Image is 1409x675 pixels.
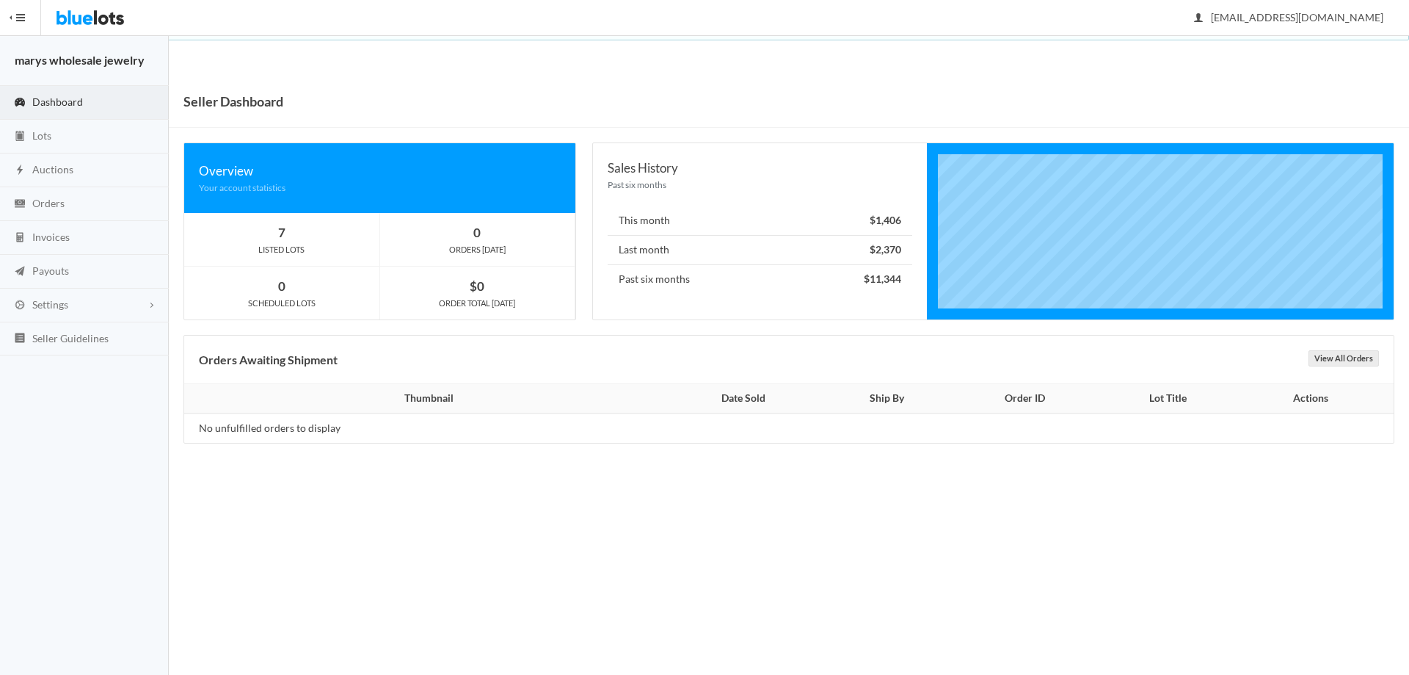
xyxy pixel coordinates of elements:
ion-icon: calculator [12,231,27,245]
th: Order ID [952,384,1099,414]
strong: 7 [278,225,285,240]
strong: 0 [473,225,481,240]
td: No unfulfilled orders to display [184,414,665,443]
div: SCHEDULED LOTS [184,297,379,310]
ion-icon: cog [12,299,27,313]
h1: Seller Dashboard [183,90,283,112]
th: Lot Title [1099,384,1237,414]
strong: $2,370 [870,243,901,256]
span: Auctions [32,163,73,176]
th: Ship By [822,384,952,414]
span: Payouts [32,264,69,277]
div: ORDER TOTAL [DATE] [380,297,575,310]
span: Invoices [32,231,70,243]
th: Actions [1237,384,1394,414]
div: Past six months [608,178,911,192]
strong: $11,344 [864,272,901,285]
ion-icon: clipboard [12,130,27,144]
th: Date Sold [665,384,822,414]
ion-icon: person [1191,12,1206,26]
ion-icon: list box [12,332,27,346]
th: Thumbnail [184,384,665,414]
span: [EMAIL_ADDRESS][DOMAIN_NAME] [1195,11,1383,24]
div: Overview [199,161,561,181]
span: Settings [32,298,68,311]
span: Dashboard [32,95,83,108]
li: Last month [608,235,911,265]
strong: marys wholesale jewelry [15,53,145,67]
ion-icon: cash [12,198,27,212]
span: Seller Guidelines [32,332,109,344]
div: Sales History [608,158,911,178]
div: ORDERS [DATE] [380,243,575,256]
ion-icon: flash [12,164,27,178]
span: Orders [32,197,65,209]
ion-icon: speedometer [12,96,27,110]
div: LISTED LOTS [184,243,379,256]
ion-icon: paper plane [12,265,27,279]
span: Lots [32,129,51,142]
strong: $0 [470,278,484,294]
li: Past six months [608,264,911,294]
b: Orders Awaiting Shipment [199,353,338,367]
li: This month [608,206,911,236]
div: Your account statistics [199,181,561,195]
a: View All Orders [1308,350,1379,367]
strong: $1,406 [870,214,901,226]
strong: 0 [278,278,285,294]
